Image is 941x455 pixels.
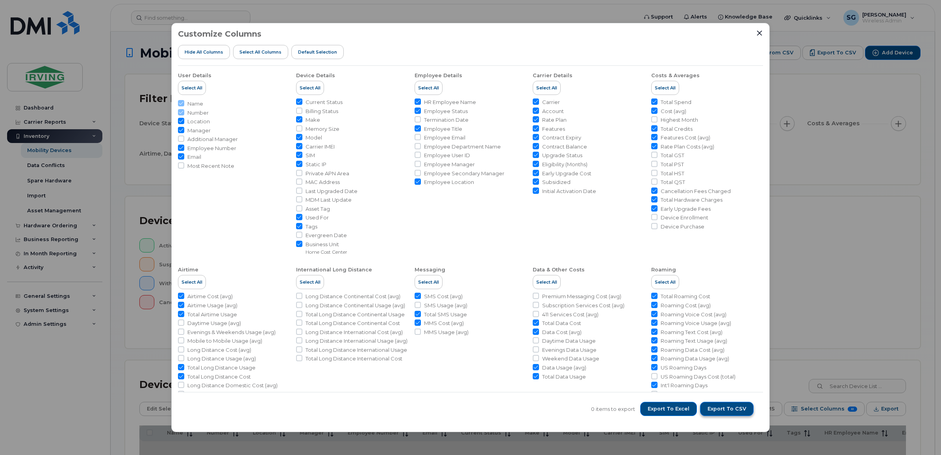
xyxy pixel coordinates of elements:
[187,364,256,371] span: Total Long Distance Usage
[542,161,587,168] span: Eligibility (Months)
[306,319,400,327] span: Total Long Distance Continental Cost
[542,302,624,309] span: Subscription Services Cost (avg)
[187,145,236,152] span: Employee Number
[306,223,317,230] span: Tags
[306,293,400,300] span: Long Distance Continental Cost (avg)
[640,402,697,416] button: Export to Excel
[661,364,706,371] span: US Roaming Days
[187,136,238,143] span: Additional Manager
[306,188,358,195] span: Last Upgraded Date
[178,81,206,95] button: Select All
[542,293,621,300] span: Premium Messaging Cost (avg)
[306,329,403,336] span: Long Distance International Cost (avg)
[651,275,679,289] button: Select All
[415,81,443,95] button: Select All
[661,170,684,177] span: Total HST
[542,311,598,318] span: 411 Services Cost (avg)
[306,346,407,354] span: Total Long Distance International Usage
[661,223,704,230] span: Device Purchase
[661,116,698,124] span: Highest Month
[651,266,676,273] div: Roaming
[306,337,408,345] span: Long Distance International Usage (avg)
[756,30,763,37] button: Close
[300,85,320,91] span: Select All
[661,188,731,195] span: Cancellation Fees Charged
[661,337,727,345] span: Roaming Text Usage (avg)
[424,329,469,336] span: MMS Usage (avg)
[306,125,339,133] span: Memory Size
[187,355,256,362] span: Long Distance Usage (avg)
[542,170,591,177] span: Early Upgrade Cost
[187,391,282,398] span: Long Distance Domestic Usage (avg)
[542,364,586,371] span: Data Usage (avg)
[542,152,582,159] span: Upgrade Status
[700,402,754,416] button: Export to CSV
[661,205,711,213] span: Early Upgrade Fees
[424,98,476,106] span: HR Employee Name
[306,161,326,168] span: Static IP
[306,116,320,124] span: Make
[424,108,468,115] span: Employee Status
[591,405,635,413] span: 0 items to export
[306,196,352,204] span: MDM Last Update
[418,279,439,285] span: Select All
[178,30,261,38] h3: Customize Columns
[661,391,737,398] span: Int'l Roaming Days Cost (total)
[187,311,237,318] span: Total Airtime Usage
[291,45,344,59] button: Default Selection
[187,329,276,336] span: Evenings & Weekends Usage (avg)
[298,49,337,55] span: Default Selection
[651,81,679,95] button: Select All
[233,45,289,59] button: Select all Columns
[542,373,586,381] span: Total Data Usage
[182,279,202,285] span: Select All
[418,85,439,91] span: Select All
[661,329,722,336] span: Roaming Text Cost (avg)
[182,85,202,91] span: Select All
[661,302,711,309] span: Roaming Cost (avg)
[542,178,571,186] span: Subsidized
[533,266,585,273] div: Data & Other Costs
[661,125,693,133] span: Total Credits
[187,346,251,354] span: Long Distance Cost (avg)
[424,311,467,318] span: Total SMS Usage
[533,72,572,79] div: Carrier Details
[239,49,282,55] span: Select all Columns
[306,178,340,186] span: MAC Address
[424,152,470,159] span: Employee User ID
[306,214,329,221] span: Used For
[415,266,445,273] div: Messaging
[306,170,349,177] span: Private APN Area
[661,152,684,159] span: Total GST
[661,143,714,150] span: Rate Plan Costs (avg)
[661,382,708,389] span: Int'l Roaming Days
[178,266,198,273] div: Airtime
[661,178,685,186] span: Total QST
[415,72,462,79] div: Employee Details
[306,249,347,255] small: Home Cost Center
[306,134,322,141] span: Model
[424,302,467,309] span: SMS Usage (avg)
[306,108,338,115] span: Billing Status
[296,266,372,273] div: International Long Distance
[306,152,315,159] span: SIM
[661,346,724,354] span: Roaming Data Cost (avg)
[542,319,581,327] span: Total Data Cost
[661,98,691,106] span: Total Spend
[187,118,210,125] span: Location
[542,116,567,124] span: Rate Plan
[655,85,676,91] span: Select All
[296,81,324,95] button: Select All
[187,100,203,108] span: Name
[542,188,596,195] span: Initial Activation Date
[415,275,443,289] button: Select All
[661,311,726,318] span: Roaming Voice Cost (avg)
[651,72,700,79] div: Costs & Averages
[306,241,347,248] span: Business Unit
[306,98,343,106] span: Current Status
[542,98,560,106] span: Carrier
[424,178,474,186] span: Employee Location
[187,302,237,309] span: Airtime Usage (avg)
[306,302,405,309] span: Long Distance Continental Usage (avg)
[424,125,462,133] span: Employee Title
